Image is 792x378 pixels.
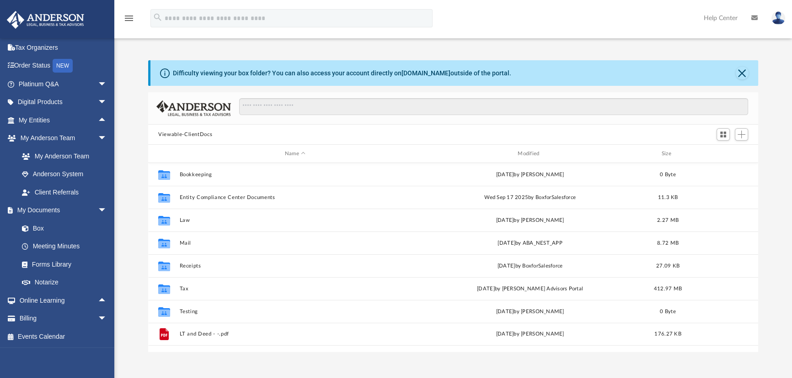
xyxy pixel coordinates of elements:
[660,309,676,314] span: 0 Byte
[415,216,646,225] div: [DATE] by [PERSON_NAME]
[13,237,116,256] a: Meeting Minutes
[98,310,116,328] span: arrow_drop_down
[158,131,212,139] button: Viewable-ClientDocs
[173,68,511,78] div: Difficulty viewing your box folder? You can also access your account directly on outside of the p...
[98,75,116,94] span: arrow_drop_down
[153,12,163,22] i: search
[690,150,754,158] div: id
[13,219,112,237] a: Box
[6,201,116,220] a: My Documentsarrow_drop_down
[415,330,646,338] div: [DATE] by [PERSON_NAME]
[13,147,112,165] a: My Anderson Team
[180,263,411,269] button: Receipts
[179,150,411,158] div: Name
[13,165,116,184] a: Anderson System
[180,194,411,200] button: Entity Compliance Center Documents
[98,129,116,148] span: arrow_drop_down
[148,163,758,352] div: grid
[13,255,112,273] a: Forms Library
[415,262,646,270] div: [DATE] by BoxforSalesforce
[6,93,121,111] a: Digital Productsarrow_drop_down
[657,241,679,246] span: 8.72 MB
[660,172,676,177] span: 0 Byte
[180,286,411,292] button: Tax
[650,150,686,158] div: Size
[654,286,682,291] span: 412.97 MB
[6,310,121,328] a: Billingarrow_drop_down
[13,273,116,292] a: Notarize
[717,128,730,141] button: Switch to Grid View
[152,150,175,158] div: id
[658,195,678,200] span: 11.3 KB
[13,183,116,201] a: Client Referrals
[6,38,121,57] a: Tax Organizers
[415,239,646,247] div: [DATE] by ABA_NEST_APP
[736,67,749,79] button: Close
[98,93,116,112] span: arrow_drop_down
[657,218,679,223] span: 2.27 MB
[180,240,411,246] button: Mail
[735,128,749,141] button: Add
[180,309,411,315] button: Testing
[4,11,87,29] img: Anderson Advisors Platinum Portal
[414,150,646,158] div: Modified
[98,201,116,220] span: arrow_drop_down
[180,331,411,337] button: LT and Deed - -.pdf
[6,111,121,129] a: My Entitiesarrow_drop_up
[180,217,411,223] button: Law
[656,263,680,268] span: 27.09 KB
[401,69,450,77] a: [DOMAIN_NAME]
[123,17,134,24] a: menu
[6,75,121,93] a: Platinum Q&Aarrow_drop_down
[6,291,116,310] a: Online Learningarrow_drop_up
[239,98,748,115] input: Search files and folders
[6,327,121,346] a: Events Calendar
[53,59,73,73] div: NEW
[180,172,411,178] button: Bookkeeping
[98,291,116,310] span: arrow_drop_up
[415,194,646,202] div: Wed Sep 17 2025 by BoxforSalesforce
[415,308,646,316] div: [DATE] by [PERSON_NAME]
[771,11,785,25] img: User Pic
[98,111,116,130] span: arrow_drop_up
[6,57,121,75] a: Order StatusNEW
[6,129,116,147] a: My Anderson Teamarrow_drop_down
[654,331,681,336] span: 176.27 KB
[415,285,646,293] div: [DATE] by [PERSON_NAME] Advisors Portal
[415,171,646,179] div: [DATE] by [PERSON_NAME]
[123,13,134,24] i: menu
